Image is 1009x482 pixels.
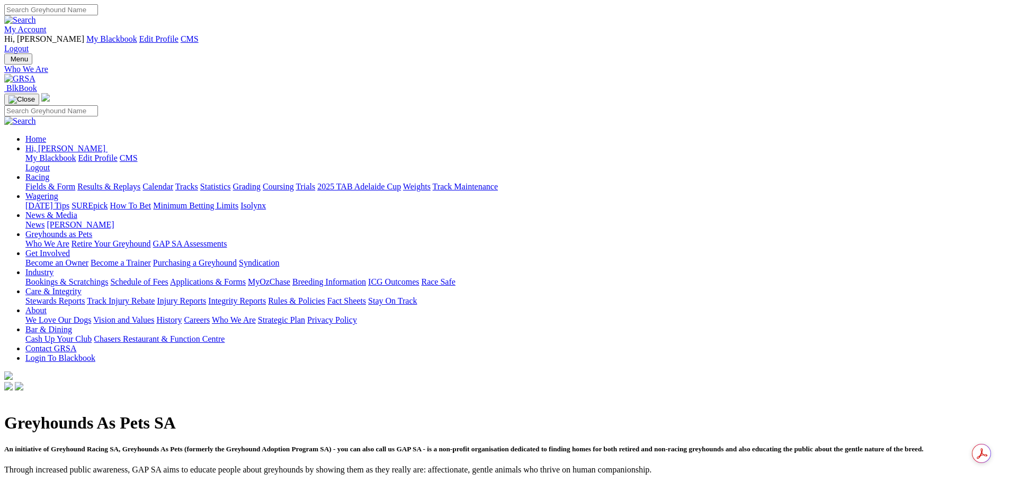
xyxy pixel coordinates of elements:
[25,134,46,143] a: Home
[4,382,13,390] img: facebook.svg
[25,306,47,315] a: About
[307,315,357,324] a: Privacy Policy
[41,93,50,102] img: logo-grsa-white.png
[327,296,366,305] a: Fact Sheets
[25,153,76,162] a: My Blackbook
[268,296,325,305] a: Rules & Policies
[25,192,58,201] a: Wagering
[248,277,290,286] a: MyOzChase
[239,258,279,267] a: Syndication
[25,268,53,277] a: Industry
[4,34,1005,53] div: My Account
[47,220,114,229] a: [PERSON_NAME]
[208,296,266,305] a: Integrity Reports
[156,315,182,324] a: History
[292,277,366,286] a: Breeding Information
[25,258,88,267] a: Become an Owner
[110,201,151,210] a: How To Bet
[157,296,206,305] a: Injury Reports
[77,182,140,191] a: Results & Replays
[87,296,155,305] a: Track Injury Rebate
[25,296,85,305] a: Stewards Reports
[25,334,1005,344] div: Bar & Dining
[25,172,49,181] a: Racing
[94,334,225,343] a: Chasers Restaurant & Function Centre
[25,344,76,353] a: Contact GRSA
[233,182,261,191] a: Grading
[25,287,82,296] a: Care & Integrity
[25,315,1005,325] div: About
[25,239,1005,249] div: Greyhounds as Pets
[25,239,69,248] a: Who We Are
[4,25,47,34] a: My Account
[25,220,44,229] a: News
[200,182,231,191] a: Statistics
[4,116,36,126] img: Search
[181,34,199,43] a: CMS
[25,315,91,324] a: We Love Our Dogs
[240,201,266,210] a: Isolynx
[368,277,419,286] a: ICG Outcomes
[296,182,315,191] a: Trials
[8,95,35,104] img: Close
[175,182,198,191] a: Tracks
[78,153,118,162] a: Edit Profile
[4,44,29,53] a: Logout
[25,230,92,239] a: Greyhounds as Pets
[142,182,173,191] a: Calendar
[258,315,305,324] a: Strategic Plan
[153,201,238,210] a: Minimum Betting Limits
[25,296,1005,306] div: Care & Integrity
[4,65,1005,74] a: Who We Are
[25,353,95,362] a: Login To Blackbook
[4,105,98,116] input: Search
[25,144,105,153] span: Hi, [PERSON_NAME]
[263,182,294,191] a: Coursing
[25,163,50,172] a: Logout
[25,220,1005,230] div: News & Media
[25,144,108,153] a: Hi, [PERSON_NAME]
[25,325,72,334] a: Bar & Dining
[91,258,151,267] a: Become a Trainer
[25,201,69,210] a: [DATE] Tips
[153,258,237,267] a: Purchasing a Greyhound
[4,84,37,93] a: BlkBook
[433,182,498,191] a: Track Maintenance
[4,371,13,380] img: logo-grsa-white.png
[4,34,84,43] span: Hi, [PERSON_NAME]
[4,4,98,15] input: Search
[4,53,32,65] button: Toggle navigation
[4,94,39,105] button: Toggle navigation
[25,153,1005,172] div: Hi, [PERSON_NAME]
[368,296,417,305] a: Stay On Track
[170,277,246,286] a: Applications & Forms
[184,315,210,324] a: Careers
[212,315,256,324] a: Who We Are
[25,334,92,343] a: Cash Up Your Club
[4,15,36,25] img: Search
[25,182,75,191] a: Fields & Form
[72,201,108,210] a: SUREpick
[153,239,227,248] a: GAP SA Assessments
[86,34,137,43] a: My Blackbook
[15,382,23,390] img: twitter.svg
[25,277,1005,287] div: Industry
[25,201,1005,211] div: Wagering
[403,182,431,191] a: Weights
[421,277,455,286] a: Race Safe
[25,249,70,258] a: Get Involved
[25,182,1005,192] div: Racing
[317,182,401,191] a: 2025 TAB Adelaide Cup
[139,34,178,43] a: Edit Profile
[120,153,138,162] a: CMS
[110,277,168,286] a: Schedule of Fees
[72,239,151,248] a: Retire Your Greyhound
[4,74,35,84] img: GRSA
[25,277,108,286] a: Bookings & Scratchings
[4,413,1005,433] h1: Greyhounds As Pets SA
[11,55,28,63] span: Menu
[25,211,77,220] a: News & Media
[4,445,924,453] strong: An initiative of Greyhound Racing SA, Greyhounds As Pets (formerly the Greyhound Adoption Program...
[25,258,1005,268] div: Get Involved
